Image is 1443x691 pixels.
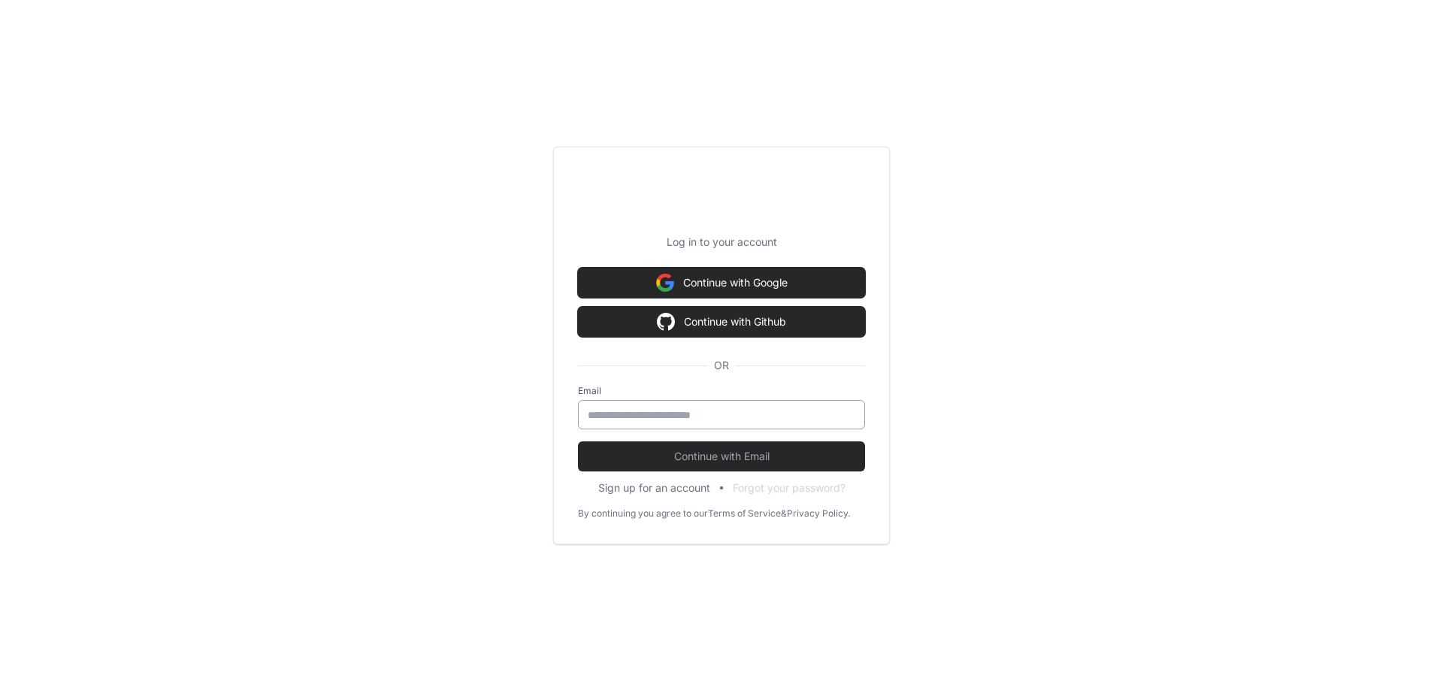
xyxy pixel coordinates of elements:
a: Terms of Service [708,508,781,520]
div: & [781,508,787,520]
span: Continue with Email [578,449,865,464]
img: Sign in with google [657,307,675,337]
button: Continue with Email [578,441,865,471]
button: Continue with Github [578,307,865,337]
button: Forgot your password? [733,480,846,496]
label: Email [578,385,865,397]
button: Continue with Google [578,268,865,298]
img: Sign in with google [656,268,674,298]
button: Sign up for an account [598,480,710,496]
div: By continuing you agree to our [578,508,708,520]
p: Log in to your account [578,235,865,250]
span: OR [708,358,735,373]
a: Privacy Policy. [787,508,850,520]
